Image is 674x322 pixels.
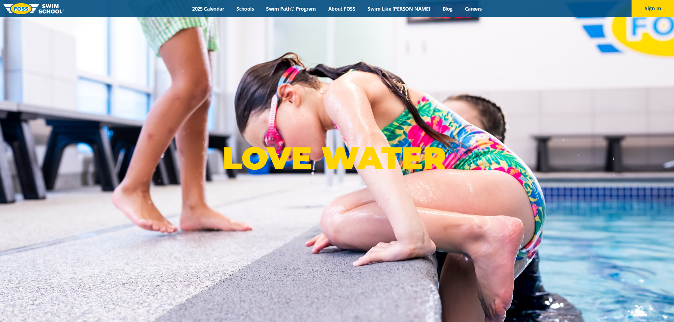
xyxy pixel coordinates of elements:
a: 2025 Calendar [186,5,230,12]
a: About FOSS [322,5,362,12]
a: Schools [230,5,260,12]
img: FOSS Swim School Logo [4,3,64,14]
a: Careers [459,5,488,12]
a: Swim Path® Program [260,5,322,12]
a: Blog [436,5,459,12]
sup: ® [446,146,451,155]
p: LOVE WATER [223,139,451,177]
a: Swim Like [PERSON_NAME] [362,5,437,12]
